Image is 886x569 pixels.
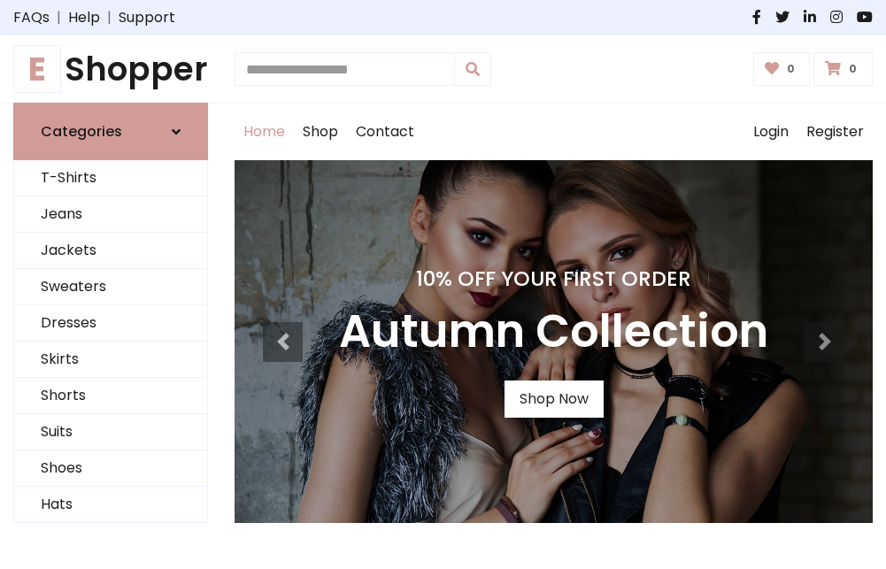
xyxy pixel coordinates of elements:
[13,50,208,88] a: EShopper
[68,7,100,28] a: Help
[13,45,61,93] span: E
[14,450,207,487] a: Shoes
[14,342,207,378] a: Skirts
[14,305,207,342] a: Dresses
[41,123,122,140] h6: Categories
[294,104,347,160] a: Shop
[347,104,423,160] a: Contact
[50,7,68,28] span: |
[235,104,294,160] a: Home
[14,160,207,196] a: T-Shirts
[744,104,797,160] a: Login
[13,50,208,88] h1: Shopper
[14,378,207,414] a: Shorts
[505,381,604,418] a: Shop Now
[844,61,861,77] span: 0
[13,7,50,28] a: FAQs
[339,266,768,291] h4: 10% Off Your First Order
[100,7,119,28] span: |
[782,61,799,77] span: 0
[14,269,207,305] a: Sweaters
[339,305,768,359] h3: Autumn Collection
[753,52,811,86] a: 0
[797,104,873,160] a: Register
[13,103,208,160] a: Categories
[119,7,175,28] a: Support
[14,233,207,269] a: Jackets
[14,196,207,233] a: Jeans
[813,52,873,86] a: 0
[14,414,207,450] a: Suits
[14,487,207,523] a: Hats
